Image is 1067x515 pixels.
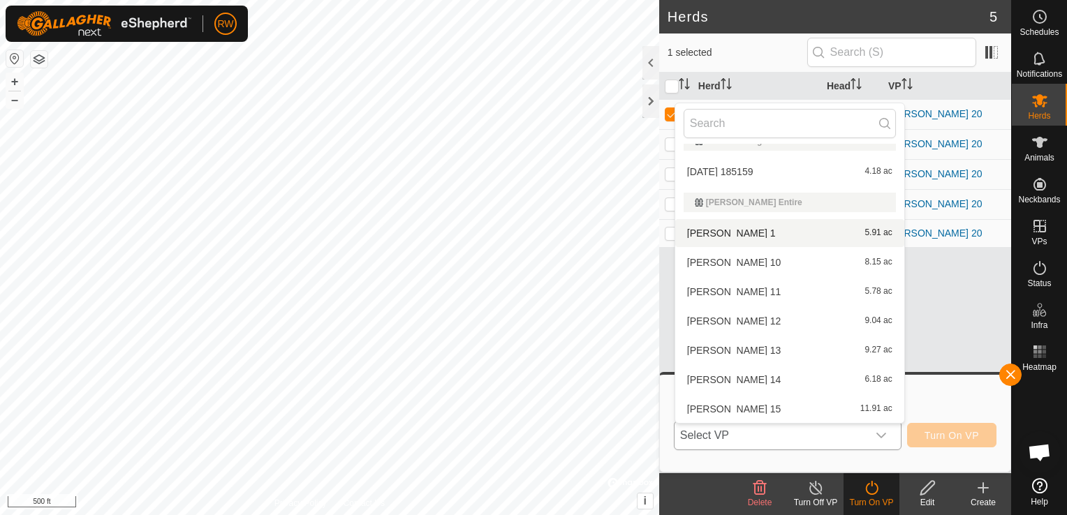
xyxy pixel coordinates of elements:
[1031,321,1047,329] span: Infra
[864,375,892,385] span: 6.18 ac
[675,248,904,276] li: Mooney 10
[1012,472,1067,512] a: Help
[1017,70,1062,78] span: Notifications
[644,495,647,507] span: i
[807,38,976,67] input: Search (S)
[1031,237,1047,246] span: VPs
[748,498,772,507] span: Delete
[31,51,47,68] button: Map Layers
[788,496,844,509] div: Turn Off VP
[687,404,781,414] span: [PERSON_NAME] 15
[6,91,23,108] button: –
[344,497,385,509] a: Contact Us
[888,227,983,239] a: [PERSON_NAME] 20
[6,50,23,67] button: Reset Map
[217,17,233,31] span: RW
[902,80,913,91] p-sorticon: Activate to sort
[675,307,904,335] li: Mooney 12
[695,137,885,145] div: Home training Paddock
[955,496,1011,509] div: Create
[668,45,807,60] span: 1 selected
[675,366,904,394] li: Mooney 14
[721,80,732,91] p-sorticon: Activate to sort
[851,80,862,91] p-sorticon: Activate to sort
[989,6,997,27] span: 5
[844,496,899,509] div: Turn On VP
[675,278,904,306] li: Mooney 11
[687,316,781,326] span: [PERSON_NAME] 12
[925,430,979,441] span: Turn On VP
[864,167,892,177] span: 4.18 ac
[1018,195,1060,204] span: Neckbands
[1028,112,1050,120] span: Herds
[687,345,781,355] span: [PERSON_NAME] 13
[675,421,867,449] span: Select VP
[668,8,989,25] h2: Herds
[864,316,892,326] span: 9.04 ac
[1024,154,1054,162] span: Animals
[864,228,892,238] span: 5.91 ac
[1019,431,1061,473] a: Open chat
[1027,279,1051,288] span: Status
[687,287,781,297] span: [PERSON_NAME] 11
[675,158,904,186] li: 2025-07-07 185159
[864,345,892,355] span: 9.27 ac
[867,421,895,449] div: dropdown trigger
[888,198,983,209] a: [PERSON_NAME] 20
[684,109,896,138] input: Search
[687,228,776,238] span: [PERSON_NAME] 1
[17,11,191,36] img: Gallagher Logo
[864,257,892,267] span: 8.15 ac
[1022,363,1057,371] span: Heatmap
[687,167,753,177] span: [DATE] 185159
[675,336,904,364] li: Mooney 13
[888,108,983,119] a: [PERSON_NAME] 20
[687,375,781,385] span: [PERSON_NAME] 14
[1031,498,1048,506] span: Help
[675,219,904,247] li: Mooney 1
[888,138,983,149] a: [PERSON_NAME] 20
[907,423,996,447] button: Turn On VP
[888,168,983,179] a: [PERSON_NAME] 20
[821,73,883,100] th: Head
[864,287,892,297] span: 5.78 ac
[693,73,821,100] th: Herd
[883,73,1011,100] th: VP
[695,198,885,207] div: [PERSON_NAME] Entire
[638,493,653,509] button: i
[6,73,23,90] button: +
[860,404,892,414] span: 11.91 ac
[899,496,955,509] div: Edit
[675,395,904,423] li: Mooney 15
[679,80,690,91] p-sorticon: Activate to sort
[721,100,816,129] div: [PERSON_NAME]'s 2024 Heifers
[1020,28,1059,36] span: Schedules
[687,257,781,267] span: [PERSON_NAME] 10
[274,497,327,509] a: Privacy Policy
